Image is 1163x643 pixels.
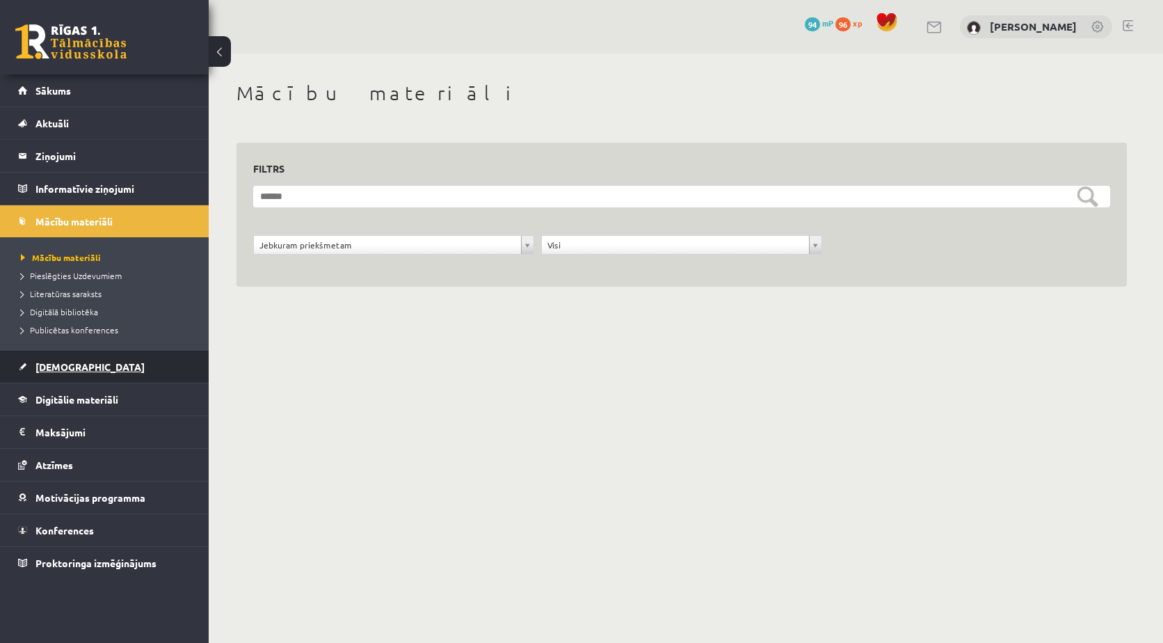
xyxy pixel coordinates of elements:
span: Jebkuram priekšmetam [259,236,515,254]
a: Atzīmes [18,449,191,481]
a: 96 xp [835,17,869,29]
span: Publicētas konferences [21,324,118,335]
span: Visi [547,236,803,254]
span: Sākums [35,84,71,97]
a: Digitālie materiāli [18,383,191,415]
span: Digitālie materiāli [35,393,118,406]
a: Pieslēgties Uzdevumiem [21,269,195,282]
span: Atzīmes [35,459,73,471]
a: Visi [542,236,821,254]
span: Mācību materiāli [21,252,101,263]
span: Literatūras saraksts [21,288,102,299]
span: xp [853,17,862,29]
legend: Maksājumi [35,416,191,448]
a: Publicētas konferences [21,324,195,336]
span: Motivācijas programma [35,491,145,504]
span: Pieslēgties Uzdevumiem [21,270,122,281]
a: Jebkuram priekšmetam [254,236,534,254]
a: Aktuāli [18,107,191,139]
span: Proktoringa izmēģinājums [35,557,157,569]
a: [PERSON_NAME] [990,19,1077,33]
legend: Informatīvie ziņojumi [35,173,191,205]
span: mP [822,17,833,29]
legend: Ziņojumi [35,140,191,172]
a: Ziņojumi [18,140,191,172]
a: Sākums [18,74,191,106]
a: Proktoringa izmēģinājums [18,547,191,579]
span: Aktuāli [35,117,69,129]
a: Digitālā bibliotēka [21,305,195,318]
a: Rīgas 1. Tālmācības vidusskola [15,24,127,59]
a: Motivācijas programma [18,482,191,514]
h3: Filtrs [253,159,1093,178]
span: 96 [835,17,851,31]
a: Literatūras saraksts [21,287,195,300]
span: 94 [805,17,820,31]
a: Maksājumi [18,416,191,448]
span: Digitālā bibliotēka [21,306,98,317]
span: [DEMOGRAPHIC_DATA] [35,360,145,373]
a: 94 mP [805,17,833,29]
span: Mācību materiāli [35,215,113,228]
a: Informatīvie ziņojumi [18,173,191,205]
a: Mācību materiāli [18,205,191,237]
a: Konferences [18,514,191,546]
img: Emīlija Hudoleja [967,21,981,35]
h1: Mācību materiāli [236,81,1127,105]
span: Konferences [35,524,94,537]
a: Mācību materiāli [21,251,195,264]
a: [DEMOGRAPHIC_DATA] [18,351,191,383]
